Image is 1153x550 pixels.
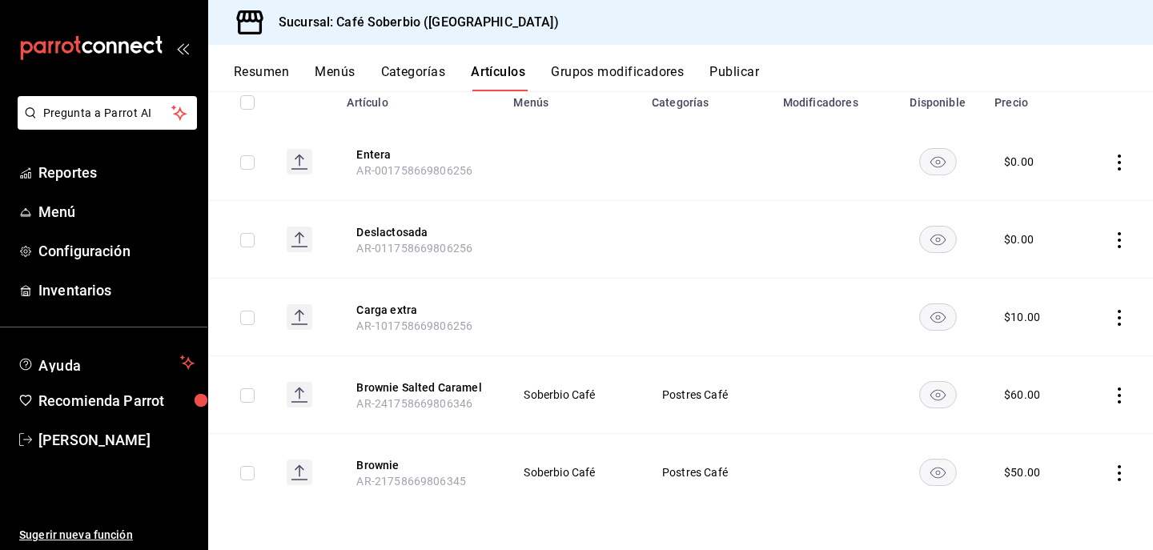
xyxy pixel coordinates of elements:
[504,72,642,123] th: Menús
[38,390,195,411] span: Recomienda Parrot
[919,303,957,331] button: availability-product
[1004,154,1034,170] div: $ 0.00
[709,64,759,91] button: Publicar
[890,72,985,123] th: Disponible
[985,72,1077,123] th: Precio
[1111,310,1127,326] button: actions
[662,389,753,400] span: Postres Café
[919,148,957,175] button: availability-product
[356,457,484,473] button: edit-product-location
[356,319,472,332] span: AR-101758669806256
[642,72,773,123] th: Categorías
[11,116,197,133] a: Pregunta a Parrot AI
[356,242,472,255] span: AR-011758669806256
[18,96,197,130] button: Pregunta a Parrot AI
[234,64,289,91] button: Resumen
[38,240,195,262] span: Configuración
[356,147,484,163] button: edit-product-location
[43,105,172,122] span: Pregunta a Parrot AI
[356,475,466,488] span: AR-21758669806345
[1004,309,1040,325] div: $ 10.00
[356,397,472,410] span: AR-241758669806346
[356,224,484,240] button: edit-product-location
[1004,464,1040,480] div: $ 50.00
[1111,465,1127,481] button: actions
[38,162,195,183] span: Reportes
[919,381,957,408] button: availability-product
[919,459,957,486] button: availability-product
[38,353,174,372] span: Ayuda
[1004,387,1040,403] div: $ 60.00
[1111,387,1127,403] button: actions
[315,64,355,91] button: Menús
[356,302,484,318] button: edit-product-location
[356,379,484,395] button: edit-product-location
[266,13,559,32] h3: Sucursal: Café Soberbio ([GEOGRAPHIC_DATA])
[19,527,195,544] span: Sugerir nueva función
[662,467,753,478] span: Postres Café
[524,467,622,478] span: Soberbio Café
[356,164,472,177] span: AR-001758669806256
[234,64,1153,91] div: navigation tabs
[1004,231,1034,247] div: $ 0.00
[176,42,189,54] button: open_drawer_menu
[1111,155,1127,171] button: actions
[38,201,195,223] span: Menú
[773,72,890,123] th: Modificadores
[381,64,446,91] button: Categorías
[551,64,684,91] button: Grupos modificadores
[919,226,957,253] button: availability-product
[337,72,504,123] th: Artículo
[471,64,525,91] button: Artículos
[38,429,195,451] span: [PERSON_NAME]
[1111,232,1127,248] button: actions
[38,279,195,301] span: Inventarios
[524,389,622,400] span: Soberbio Café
